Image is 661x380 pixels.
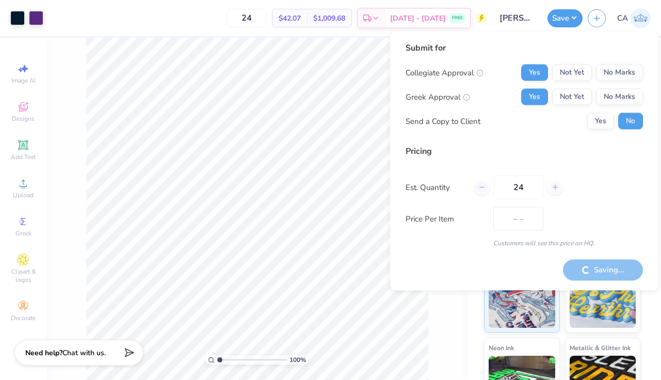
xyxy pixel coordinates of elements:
[289,355,306,365] span: 100 %
[552,65,592,81] button: Not Yet
[13,191,34,199] span: Upload
[406,181,467,193] label: Est. Quantity
[406,239,643,248] div: Customers will see this price on HQ.
[11,153,36,161] span: Add Text
[521,89,548,105] button: Yes
[521,65,548,81] button: Yes
[406,213,486,225] label: Price Per Item
[596,65,643,81] button: No Marks
[62,348,106,358] span: Chat with us.
[11,314,36,322] span: Decorate
[15,229,31,237] span: Greek
[313,13,345,24] span: $1,009.68
[5,267,41,284] span: Clipart & logos
[587,113,614,130] button: Yes
[12,115,35,123] span: Designs
[617,12,628,24] span: CA
[406,42,643,54] div: Submit for
[25,348,62,358] strong: Need help?
[489,342,514,353] span: Neon Ink
[390,13,446,24] span: [DATE] - [DATE]
[618,113,643,130] button: No
[227,9,267,27] input: – –
[596,89,643,105] button: No Marks
[11,76,36,85] span: Image AI
[406,145,643,157] div: Pricing
[406,91,470,103] div: Greek Approval
[631,8,651,28] img: Caitlyn Antman
[493,176,543,199] input: – –
[279,13,301,24] span: $42.07
[406,115,480,127] div: Send a Copy to Client
[570,276,636,328] img: Puff Ink
[492,8,542,28] input: Untitled Design
[570,342,631,353] span: Metallic & Glitter Ink
[547,9,583,27] button: Save
[552,89,592,105] button: Not Yet
[406,67,483,78] div: Collegiate Approval
[452,14,463,22] span: FREE
[617,8,651,28] a: CA
[489,276,555,328] img: Standard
